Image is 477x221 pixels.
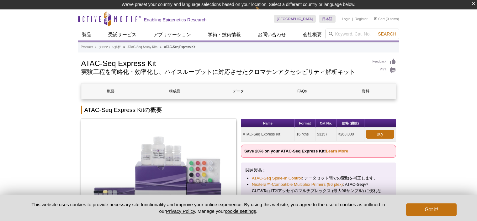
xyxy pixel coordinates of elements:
[252,181,385,200] li: : ATAC-SeqやCUT&Tag-IT®アッセイのマルチプレックス (最大96サンプル) に便利なインデックスプライマーセット
[315,119,337,128] th: Cat No.
[81,58,366,68] h1: ATAC-Seq Express Kit
[127,44,157,50] a: ATAC-Seq Assay Kits
[355,17,368,21] a: Register
[295,119,315,128] th: Format
[252,175,302,181] a: ATAC-Seq Spike-In Control
[78,29,95,41] a: 製品
[144,17,207,23] h2: Enabling Epigenetics Research
[342,17,350,21] a: Login
[373,67,396,74] a: Print
[241,119,295,128] th: Name
[164,45,195,49] li: ATAC-Seq Express Kit
[145,84,204,99] a: 構成品
[95,45,97,49] li: »
[336,84,395,99] a: 資料
[374,17,385,21] a: Cart
[315,128,337,141] td: 53157
[274,15,316,23] a: [GEOGRAPHIC_DATA]
[82,84,140,99] a: 概要
[246,167,391,174] p: 関連製品：
[254,29,290,41] a: お問い合わせ
[244,149,348,153] strong: Save 20% on your ATAC-Seq Express Kit!
[295,128,315,141] td: 16 rxns
[352,15,353,23] li: |
[337,128,364,141] td: ¥268,000
[81,106,396,114] h2: ATAC-Seq Express Kitの概要
[252,181,343,188] a: Nextera™-Compatible Multiplex Primers (96 plex)
[99,44,121,50] a: クロマチン解析
[204,29,245,41] a: 学術・技術情報
[252,175,385,181] li: : データセット間での変動を補正します。
[241,128,295,141] td: ATAC-Seq Express Kit
[225,208,256,214] button: cookie settings
[81,69,366,75] h2: 実験工程を簡略化・効率化し、ハイスループットに対応させたクロマチンアクセシビリティ解析キット
[319,15,336,23] a: 日本語
[326,29,399,39] input: Keyword, Cat. No.
[374,15,399,23] li: (0 items)
[150,29,195,41] a: アプリケーション
[366,130,394,139] a: Buy
[166,208,195,214] a: Privacy Policy
[406,203,456,216] button: Got it!
[337,119,364,128] th: 価格 (税抜)
[255,5,272,19] img: Change Here
[273,84,331,99] a: FAQs
[123,45,125,49] li: »
[378,31,396,36] span: Search
[81,44,93,50] a: Products
[374,17,377,20] img: Your Cart
[209,84,268,99] a: データ
[299,29,326,41] a: 会社概要
[376,31,398,37] button: Search
[326,149,348,153] a: Learn More
[21,201,396,214] p: This website uses cookies to provide necessary site functionality and improve your online experie...
[160,45,162,49] li: »
[373,58,396,65] a: Feedback
[104,29,140,41] a: 受託サービス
